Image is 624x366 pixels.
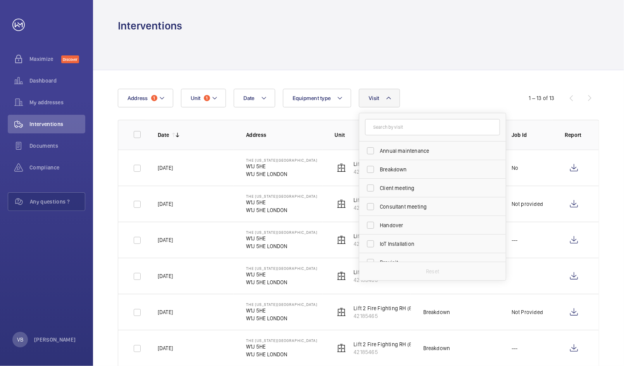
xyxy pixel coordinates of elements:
[354,196,422,204] p: Lift 2 Fire Fighting RH (8FLR)
[512,200,543,208] p: Not provided
[529,94,555,102] div: 1 – 13 of 13
[34,336,76,344] p: [PERSON_NAME]
[158,308,173,316] p: [DATE]
[246,343,317,350] p: W1J 5HE
[29,77,85,85] span: Dashboard
[158,164,173,172] p: [DATE]
[423,344,450,352] div: Breakdown
[380,203,486,211] span: Consultant meeting
[337,344,346,353] img: elevator.svg
[61,55,79,63] span: Discover
[283,89,352,107] button: Equipment type
[354,168,422,176] p: 42185465
[158,236,173,244] p: [DATE]
[246,271,317,278] p: W1J 5HE
[128,95,148,101] span: Address
[354,232,422,240] p: Lift 2 Fire Fighting RH (8FLR)
[565,131,583,139] p: Report
[181,89,226,107] button: Unit1
[512,164,518,172] p: No
[246,278,317,286] p: W1J 5HE LONDON
[512,236,518,244] p: ---
[246,242,317,250] p: W1J 5HE LONDON
[354,276,422,284] p: 42185465
[380,184,486,192] span: Client meeting
[204,95,210,101] span: 1
[246,131,322,139] p: Address
[29,98,85,106] span: My addresses
[380,259,486,266] span: Previsit
[234,89,275,107] button: Date
[158,200,173,208] p: [DATE]
[151,95,157,101] span: 1
[246,162,317,170] p: W1J 5HE
[354,204,422,212] p: 42185465
[158,272,173,280] p: [DATE]
[337,271,346,281] img: elevator.svg
[380,221,486,229] span: Handover
[30,198,85,205] span: Any questions ?
[29,55,61,63] span: Maximize
[512,308,543,316] p: Not Provided
[246,302,317,307] p: The [US_STATE][GEOGRAPHIC_DATA]
[335,131,411,139] p: Unit
[246,194,317,199] p: The [US_STATE][GEOGRAPHIC_DATA]
[337,235,346,245] img: elevator.svg
[29,164,85,171] span: Compliance
[118,89,173,107] button: Address1
[246,199,317,206] p: W1J 5HE
[354,348,422,356] p: 42185465
[354,312,422,320] p: 42185465
[29,120,85,128] span: Interventions
[337,163,346,173] img: elevator.svg
[158,344,173,352] p: [DATE]
[337,307,346,317] img: elevator.svg
[246,350,317,358] p: W1J 5HE LONDON
[246,314,317,322] p: W1J 5HE LONDON
[426,268,439,275] p: Reset
[380,147,486,155] span: Annual maintenance
[17,336,23,344] p: VB
[118,19,182,33] h1: Interventions
[246,230,317,235] p: The [US_STATE][GEOGRAPHIC_DATA]
[243,95,255,101] span: Date
[246,206,317,214] p: W1J 5HE LONDON
[337,199,346,209] img: elevator.svg
[354,240,422,248] p: 42185465
[512,344,518,352] p: ---
[158,131,169,139] p: Date
[354,340,422,348] p: Lift 2 Fire Fighting RH (8FLR)
[191,95,201,101] span: Unit
[246,338,317,343] p: The [US_STATE][GEOGRAPHIC_DATA]
[246,170,317,178] p: W1J 5HE LONDON
[359,89,400,107] button: Visit
[354,160,422,168] p: Lift 2 Fire Fighting RH (8FLR)
[365,119,500,135] input: Search by visit
[380,240,486,248] span: IoT Installation
[369,95,379,101] span: Visit
[423,308,450,316] div: Breakdown
[29,142,85,150] span: Documents
[246,307,317,314] p: W1J 5HE
[512,131,552,139] p: Job Id
[293,95,331,101] span: Equipment type
[246,158,317,162] p: The [US_STATE][GEOGRAPHIC_DATA]
[380,166,486,173] span: Breakdown
[246,235,317,242] p: W1J 5HE
[354,304,422,312] p: Lift 2 Fire Fighting RH (8FLR)
[354,268,422,276] p: Lift 2 Fire Fighting RH (8FLR)
[246,266,317,271] p: The [US_STATE][GEOGRAPHIC_DATA]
